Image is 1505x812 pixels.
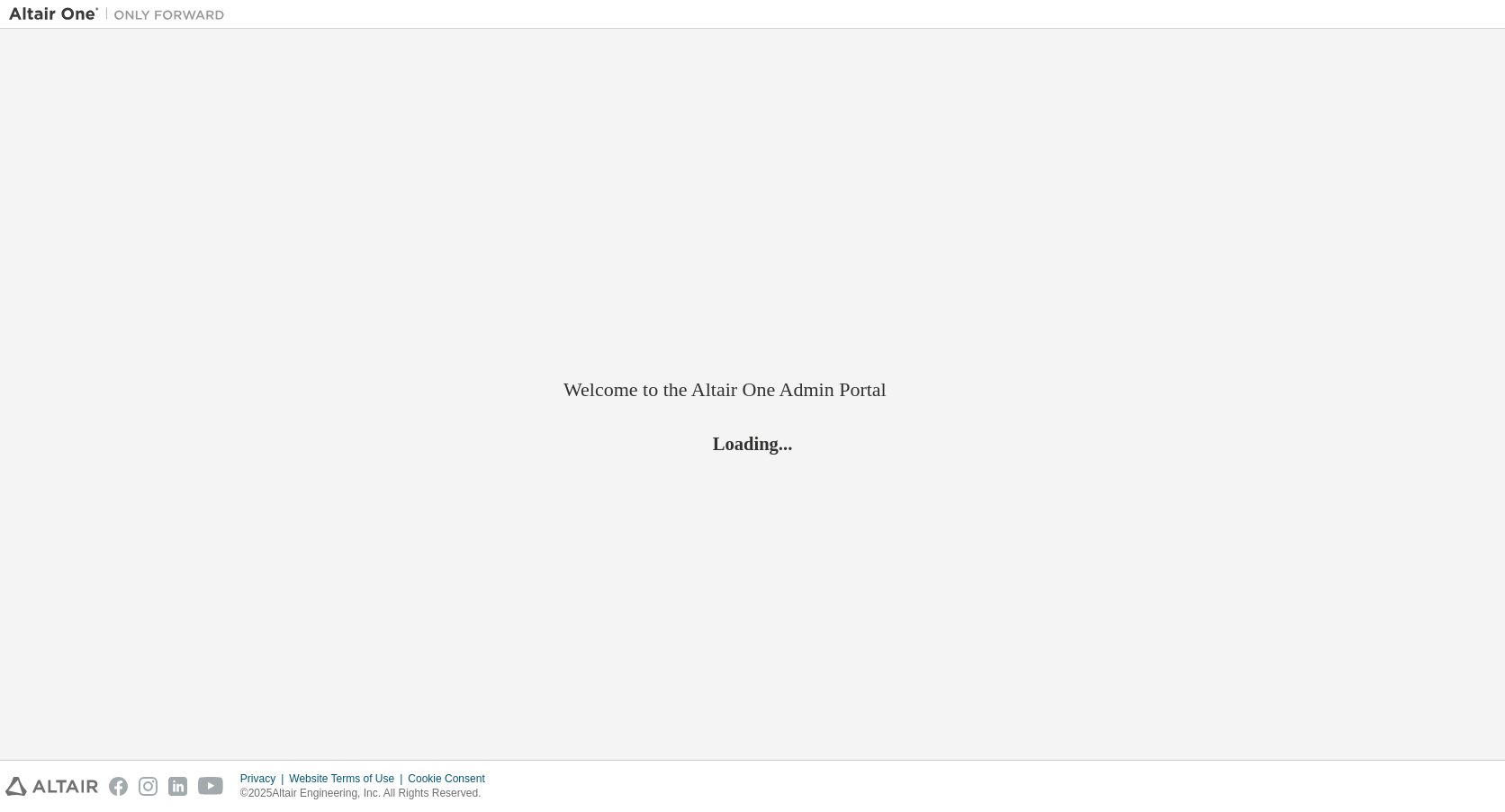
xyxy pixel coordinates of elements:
img: altair_logo.svg [5,777,98,796]
div: Cookie Consent [408,771,495,786]
p: © 2025 Altair Engineering, Inc. All Rights Reserved. [240,786,496,801]
img: instagram.svg [139,777,158,796]
div: Privacy [240,771,289,786]
img: linkedin.svg [168,777,187,796]
div: Website Terms of Use [289,771,408,786]
img: youtube.svg [198,777,224,796]
img: Altair One [9,5,234,23]
h2: Loading... [563,432,942,456]
h2: Welcome to the Altair One Admin Portal [563,377,942,402]
img: facebook.svg [109,777,128,796]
